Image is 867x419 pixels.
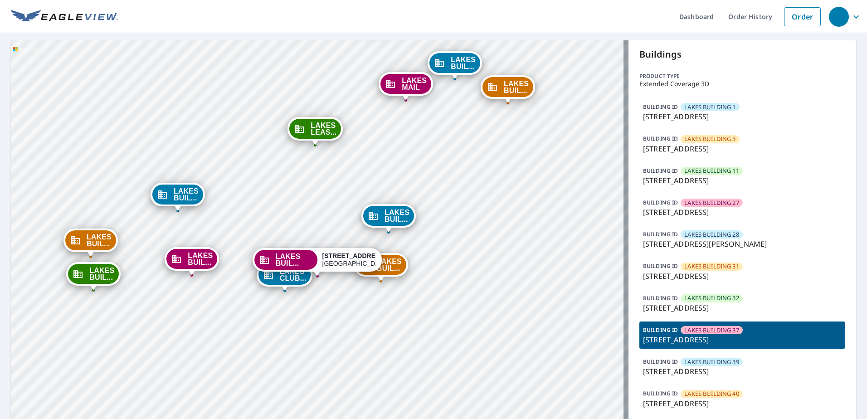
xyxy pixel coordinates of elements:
[643,143,842,154] p: [STREET_ADDRESS]
[377,258,402,272] span: LAKES BUIL...
[684,166,739,175] span: LAKES BUILDING 11
[643,230,678,238] p: BUILDING ID
[684,294,739,302] span: LAKES BUILDING 32
[253,248,382,276] div: Dropped pin, building LAKES BUILDING 37, Commercial property, 5482 Meadow Bend Dr Dallas, TX 75206
[643,271,842,282] p: [STREET_ADDRESS]
[643,366,842,377] p: [STREET_ADDRESS]
[287,117,343,145] div: Dropped pin, building LAKES LEASING, Commercial property, 8160 Southwestern Blvd Dallas, TX 75206
[643,111,842,122] p: [STREET_ADDRESS]
[643,294,678,302] p: BUILDING ID
[643,239,842,249] p: [STREET_ADDRESS][PERSON_NAME]
[643,398,842,409] p: [STREET_ADDRESS]
[643,135,678,142] p: BUILDING ID
[322,252,376,268] div: [GEOGRAPHIC_DATA]
[11,10,118,24] img: EV Logo
[643,175,842,186] p: [STREET_ADDRESS]
[151,183,205,211] div: Dropped pin, building LAKES BUILDING 28, Commercial property, 5955 Caruth Haven Ln Dallas, TX 75206
[639,72,845,80] p: Product type
[643,302,842,313] p: [STREET_ADDRESS]
[684,199,739,207] span: LAKES BUILDING 27
[481,75,535,103] div: Dropped pin, building LAKES BUILDING 3, Commercial property, 8740 Southwestern Blvd Dallas, TX 75206
[643,262,678,270] p: BUILDING ID
[63,229,118,257] div: Dropped pin, building LAKES BUILDING 31, Commercial property, 5554 Meadow Bend Dr Dallas, TX 75206
[684,390,739,398] span: LAKES BUILDING 40
[643,207,842,218] p: [STREET_ADDRESS]
[354,253,408,281] div: Dropped pin, building LAKES BUILDING 40, Commercial property, 5476 Meadow Bend Dr Dallas, TX 75206
[639,80,845,88] p: Extended Coverage 3D
[402,77,427,91] span: LAKES MAIL
[684,230,739,239] span: LAKES BUILDING 28
[174,188,199,201] span: LAKES BUIL...
[643,167,678,175] p: BUILDING ID
[385,209,409,223] span: LAKES BUIL...
[784,7,821,26] a: Order
[361,204,416,232] div: Dropped pin, building LAKES BUILDING 39, Commercial property, 8700 Southwestern Blvd Dallas, TX 7...
[643,103,678,111] p: BUILDING ID
[165,247,219,275] div: Dropped pin, building LAKES BUILDING 27, Commercial property, 5526 Meadow Bend Dr Dallas, TX 75206
[280,268,307,282] span: LAKES CLUB...
[504,80,529,94] span: LAKES BUIL...
[684,326,739,335] span: LAKES BUILDING 37
[639,48,845,61] p: Buildings
[643,199,678,206] p: BUILDING ID
[684,103,735,112] span: LAKES BUILDING 1
[643,390,678,397] p: BUILDING ID
[684,358,739,366] span: LAKES BUILDING 39
[379,72,433,100] div: Dropped pin, building LAKES MAIL, Commercial property, 8610 Southwestern Blvd Dallas, TX 75206
[643,358,678,365] p: BUILDING ID
[684,135,735,143] span: LAKES BUILDING 3
[257,263,313,291] div: Dropped pin, building LAKES CLUBHOUSE, Commercial property, 5492 Meadow Bend Dr Dallas, TX 75206
[428,51,482,79] div: Dropped pin, building LAKES BUILDING 1, Commercial property, 8620 Southwestern Blvd Dallas, TX 75206
[311,122,336,136] span: LAKES LEAS...
[643,326,678,334] p: BUILDING ID
[322,252,386,259] strong: [STREET_ADDRESS]
[87,234,112,247] span: LAKES BUIL...
[66,262,121,290] div: Dropped pin, building LAKES BUILDING 32, Commercial property, 5554 Meadow Bend Dr Dallas, TX 75206
[684,262,739,271] span: LAKES BUILDING 31
[276,253,313,267] span: LAKES BUIL...
[643,334,842,345] p: [STREET_ADDRESS]
[451,56,476,70] span: LAKES BUIL...
[89,267,114,281] span: LAKES BUIL...
[188,252,213,266] span: LAKES BUIL...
